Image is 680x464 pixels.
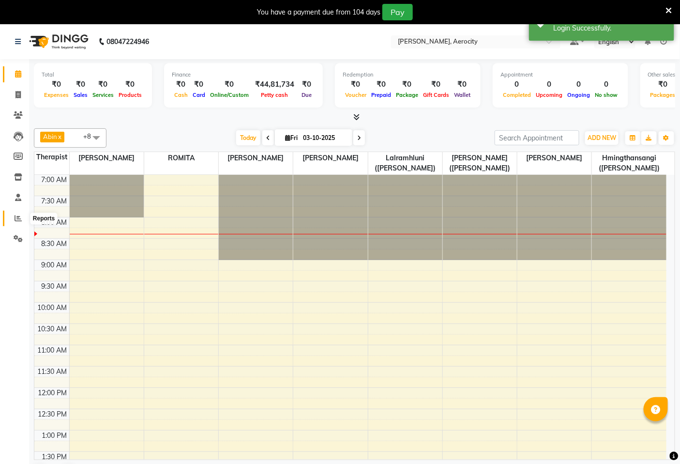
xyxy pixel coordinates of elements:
[208,92,251,98] span: Online/Custom
[500,71,620,79] div: Appointment
[30,213,57,225] div: Reports
[43,133,57,140] span: Abin
[343,92,369,98] span: Voucher
[495,130,579,145] input: Search Appointment
[343,79,369,90] div: ₹0
[393,79,421,90] div: ₹0
[40,452,69,462] div: 1:30 PM
[116,79,144,90] div: ₹0
[553,23,667,33] div: Login Successfully.
[592,152,666,174] span: Hmingthansangi ([PERSON_NAME])
[393,92,421,98] span: Package
[257,7,380,17] div: You have a payment due from 104 days
[40,260,69,270] div: 9:00 AM
[236,130,260,145] span: Today
[70,152,144,164] span: [PERSON_NAME]
[592,92,620,98] span: No show
[369,79,393,90] div: ₹0
[190,79,208,90] div: ₹0
[251,79,298,90] div: ₹44,81,734
[299,92,314,98] span: Due
[36,409,69,419] div: 12:30 PM
[42,71,144,79] div: Total
[36,345,69,356] div: 11:00 AM
[71,92,90,98] span: Sales
[36,303,69,313] div: 10:00 AM
[172,79,190,90] div: ₹0
[369,92,393,98] span: Prepaid
[106,28,149,55] b: 08047224946
[36,367,69,377] div: 11:30 AM
[25,28,91,55] img: logo
[36,388,69,398] div: 12:00 PM
[343,71,473,79] div: Redemption
[443,152,517,174] span: [PERSON_NAME] ([PERSON_NAME])
[71,79,90,90] div: ₹0
[40,431,69,441] div: 1:00 PM
[382,4,413,20] button: Pay
[648,92,678,98] span: Packages
[40,239,69,249] div: 8:30 AM
[40,175,69,185] div: 7:00 AM
[57,133,61,140] a: x
[144,152,218,164] span: ROMITA
[219,152,293,164] span: [PERSON_NAME]
[42,92,71,98] span: Expenses
[83,132,98,140] span: +8
[42,79,71,90] div: ₹0
[368,152,442,174] span: Lalramhluni ([PERSON_NAME])
[565,79,592,90] div: 0
[172,71,315,79] div: Finance
[116,92,144,98] span: Products
[588,134,616,141] span: ADD NEW
[500,92,533,98] span: Completed
[592,79,620,90] div: 0
[533,79,565,90] div: 0
[36,324,69,334] div: 10:30 AM
[40,196,69,206] div: 7:30 AM
[90,79,116,90] div: ₹0
[452,79,473,90] div: ₹0
[421,79,452,90] div: ₹0
[208,79,251,90] div: ₹0
[421,92,452,98] span: Gift Cards
[585,131,619,145] button: ADD NEW
[40,281,69,292] div: 9:30 AM
[298,79,315,90] div: ₹0
[533,92,565,98] span: Upcoming
[283,134,300,141] span: Fri
[293,152,367,164] span: [PERSON_NAME]
[172,92,190,98] span: Cash
[34,152,69,162] div: Therapist
[517,152,591,164] span: [PERSON_NAME]
[300,131,348,145] input: 2025-10-03
[565,92,592,98] span: Ongoing
[452,92,473,98] span: Wallet
[90,92,116,98] span: Services
[648,79,678,90] div: ₹0
[190,92,208,98] span: Card
[259,92,291,98] span: Petty cash
[500,79,533,90] div: 0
